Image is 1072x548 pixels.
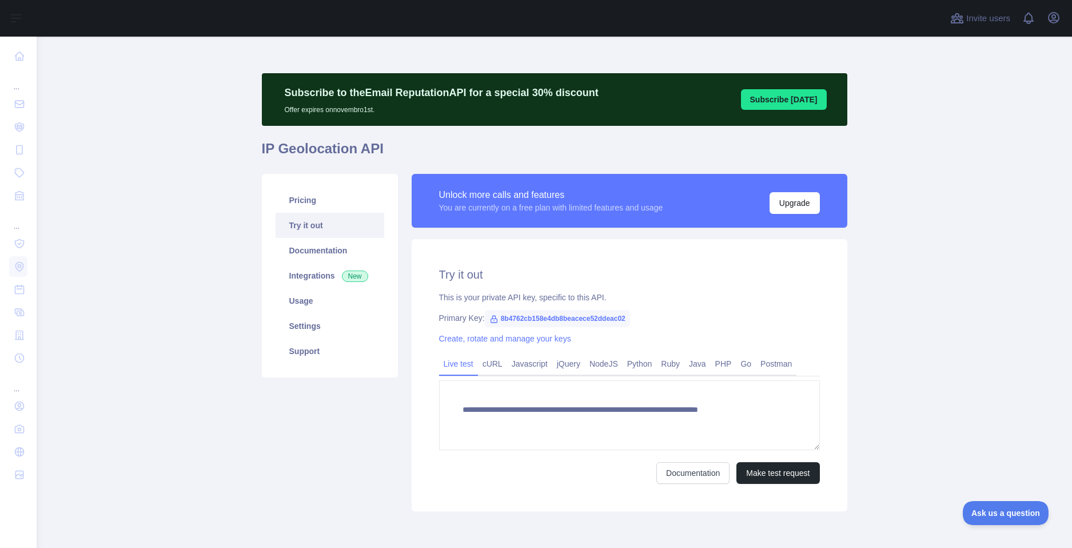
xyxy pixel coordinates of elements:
a: Go [736,355,756,373]
div: ... [9,371,27,394]
h1: IP Geolocation API [262,140,847,167]
button: Subscribe [DATE] [741,89,827,110]
button: Upgrade [770,192,820,214]
p: Offer expires on novembro 1st. [285,101,599,114]
button: Invite users [948,9,1013,27]
a: Create, rotate and manage your keys [439,334,571,343]
p: Subscribe to the Email Reputation API for a special 30 % discount [285,85,599,101]
div: ... [9,208,27,231]
span: New [342,271,368,282]
a: Documentation [656,462,730,484]
a: Usage [276,288,384,313]
span: Invite users [966,12,1010,25]
span: 8b4762cb158e4db8beacece52ddeac02 [485,310,630,327]
a: Documentation [276,238,384,263]
a: Try it out [276,213,384,238]
a: Ruby [656,355,684,373]
a: Integrations New [276,263,384,288]
button: Make test request [736,462,819,484]
a: Pricing [276,188,384,213]
div: Unlock more calls and features [439,188,663,202]
a: Settings [276,313,384,339]
a: PHP [711,355,736,373]
a: Postman [756,355,796,373]
a: Support [276,339,384,364]
div: ... [9,69,27,92]
a: cURL [478,355,507,373]
div: This is your private API key, specific to this API. [439,292,820,303]
div: You are currently on a free plan with limited features and usage [439,202,663,213]
a: Javascript [507,355,552,373]
a: Python [623,355,657,373]
a: Java [684,355,711,373]
a: Live test [439,355,478,373]
div: Primary Key: [439,312,820,324]
a: jQuery [552,355,585,373]
iframe: Toggle Customer Support [963,501,1049,525]
h2: Try it out [439,267,820,283]
a: NodeJS [585,355,623,373]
